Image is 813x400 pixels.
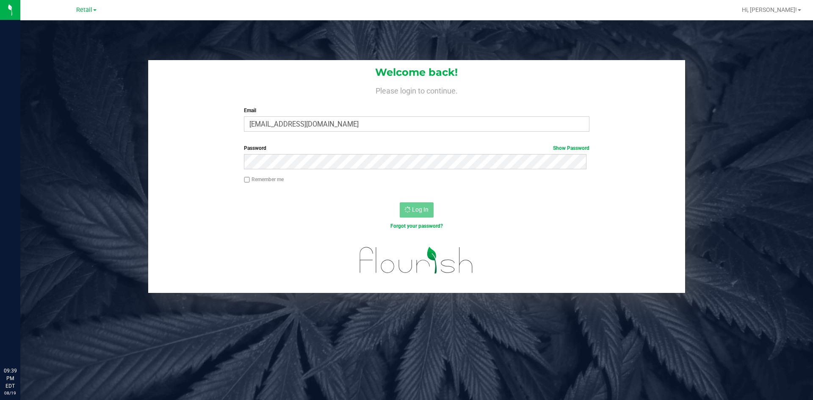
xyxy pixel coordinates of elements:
a: Forgot your password? [390,223,443,229]
h1: Welcome back! [148,67,685,78]
span: Password [244,145,266,151]
input: Remember me [244,177,250,183]
span: Hi, [PERSON_NAME]! [742,6,797,13]
label: Remember me [244,176,284,183]
span: Retail [76,6,92,14]
a: Show Password [553,145,589,151]
p: 09:39 PM EDT [4,367,17,390]
button: Log In [400,202,434,218]
img: flourish_logo.svg [349,239,484,282]
label: Email [244,107,589,114]
span: Log In [412,206,429,213]
p: 08/19 [4,390,17,396]
h4: Please login to continue. [148,85,685,95]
